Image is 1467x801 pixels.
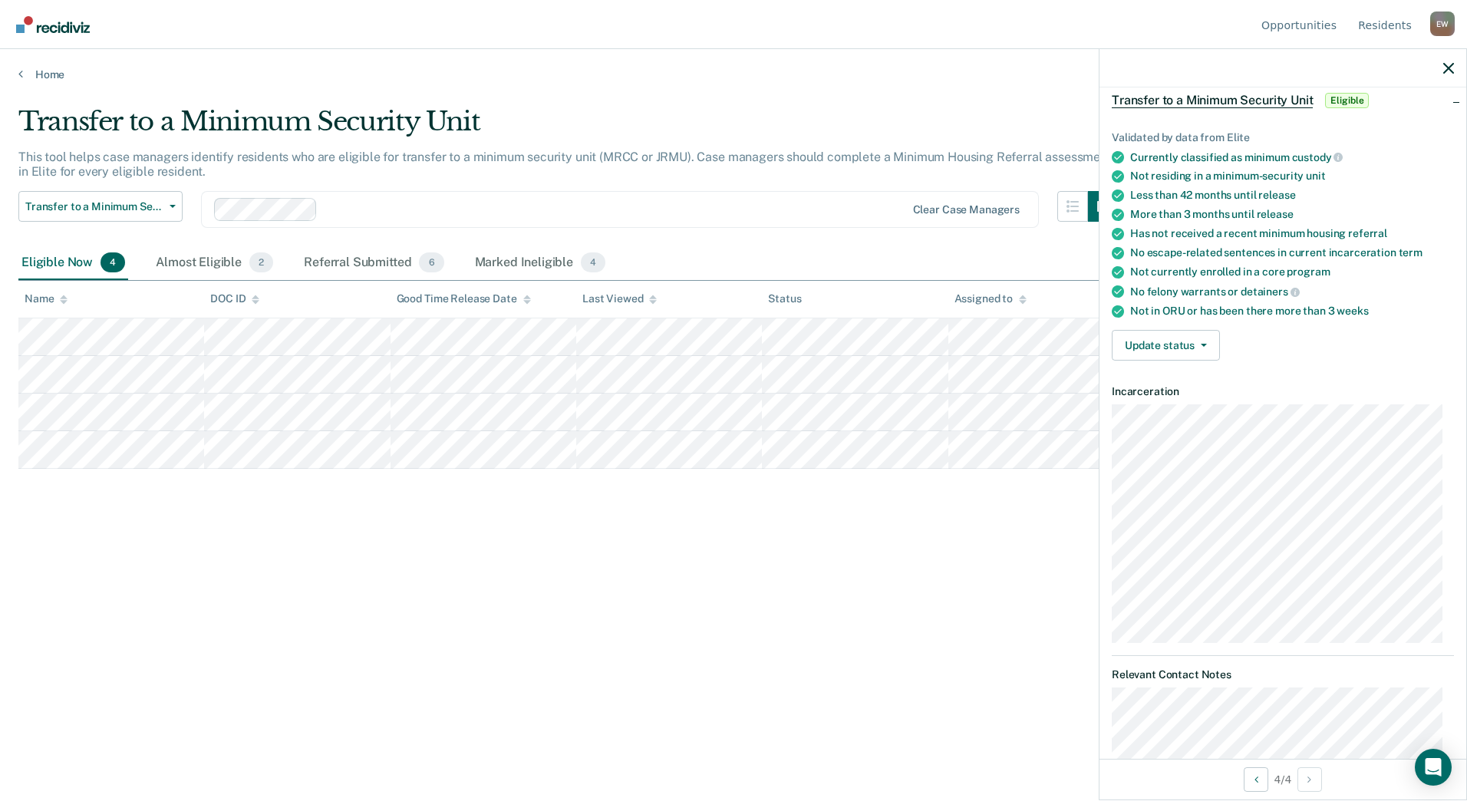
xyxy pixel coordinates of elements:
[1130,227,1454,240] div: Has not received a recent minimum housing
[1130,170,1454,183] div: Not residing in a minimum-security
[1130,265,1454,279] div: Not currently enrolled in a core
[1112,93,1313,108] span: Transfer to a Minimum Security Unit
[1415,749,1452,786] div: Open Intercom Messenger
[1430,12,1455,36] button: Profile dropdown button
[1130,305,1454,318] div: Not in ORU or has been there more than 3
[1430,12,1455,36] div: E W
[1348,227,1387,239] span: referral
[913,203,1020,216] div: Clear case managers
[301,246,447,280] div: Referral Submitted
[419,252,443,272] span: 6
[954,292,1027,305] div: Assigned to
[1257,208,1294,220] span: release
[1130,285,1454,298] div: No felony warrants or
[1287,265,1330,278] span: program
[25,200,163,213] span: Transfer to a Minimum Security Unit
[1292,151,1343,163] span: custody
[18,150,1112,179] p: This tool helps case managers identify residents who are eligible for transfer to a minimum secur...
[1399,246,1422,259] span: term
[18,246,128,280] div: Eligible Now
[1244,767,1268,792] button: Previous Opportunity
[768,292,801,305] div: Status
[1130,246,1454,259] div: No escape-related sentences in current incarceration
[1325,93,1369,108] span: Eligible
[249,252,273,272] span: 2
[472,246,609,280] div: Marked Ineligible
[153,246,276,280] div: Almost Eligible
[1130,189,1454,202] div: Less than 42 months until
[101,252,125,272] span: 4
[18,106,1119,150] div: Transfer to a Minimum Security Unit
[1241,285,1300,298] span: detainers
[1306,170,1325,182] span: unit
[1258,189,1295,201] span: release
[210,292,259,305] div: DOC ID
[1130,208,1454,221] div: More than 3 months until
[16,16,90,33] img: Recidiviz
[1112,668,1454,681] dt: Relevant Contact Notes
[1297,767,1322,792] button: Next Opportunity
[1112,131,1454,144] div: Validated by data from Elite
[25,292,68,305] div: Name
[1112,330,1220,361] button: Update status
[581,252,605,272] span: 4
[1099,759,1466,799] div: 4 / 4
[18,68,1449,81] a: Home
[1130,150,1454,164] div: Currently classified as minimum
[1099,76,1466,125] div: Transfer to a Minimum Security UnitEligible
[1337,305,1368,317] span: weeks
[582,292,657,305] div: Last Viewed
[397,292,531,305] div: Good Time Release Date
[1112,385,1454,398] dt: Incarceration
